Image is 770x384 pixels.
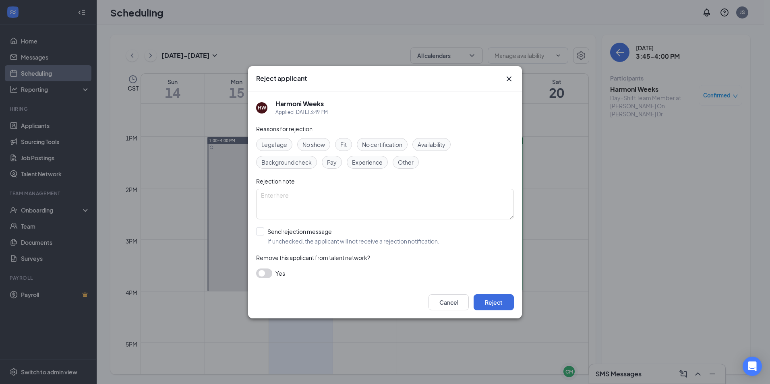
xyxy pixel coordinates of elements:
[327,158,337,167] span: Pay
[261,158,312,167] span: Background check
[275,108,328,116] div: Applied [DATE] 3:49 PM
[302,140,325,149] span: No show
[256,178,295,185] span: Rejection note
[743,357,762,376] div: Open Intercom Messenger
[418,140,445,149] span: Availability
[258,104,266,111] div: HW
[504,74,514,84] button: Close
[256,74,307,83] h3: Reject applicant
[256,254,370,261] span: Remove this applicant from talent network?
[428,294,469,310] button: Cancel
[362,140,402,149] span: No certification
[275,268,285,278] span: Yes
[474,294,514,310] button: Reject
[256,125,313,132] span: Reasons for rejection
[340,140,347,149] span: Fit
[398,158,414,167] span: Other
[275,99,324,108] h5: Harmoni Weeks
[261,140,287,149] span: Legal age
[352,158,383,167] span: Experience
[504,74,514,84] svg: Cross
